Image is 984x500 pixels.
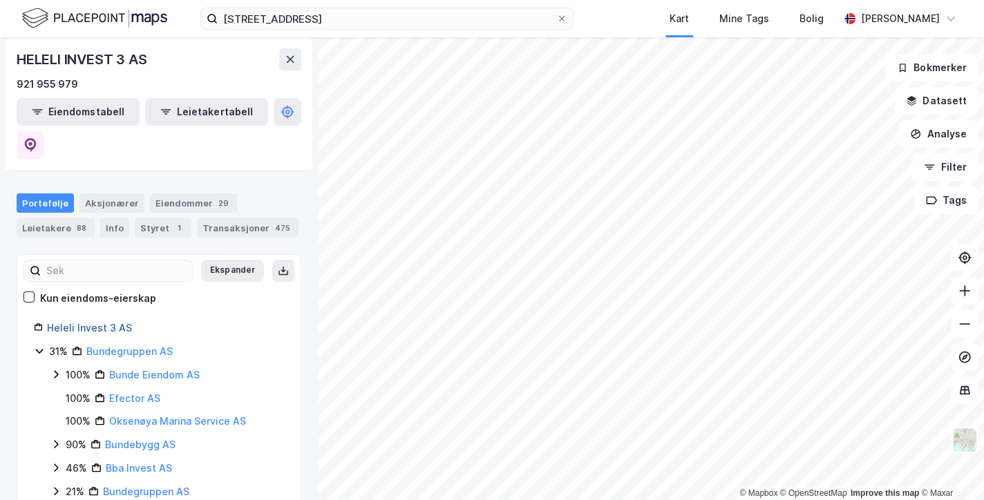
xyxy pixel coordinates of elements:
[912,153,978,181] button: Filter
[79,193,144,213] div: Aksjonærer
[109,369,200,381] a: Bunde Eiendom AS
[66,390,91,407] div: 100%
[780,488,847,498] a: OpenStreetMap
[135,218,191,238] div: Styret
[172,221,186,235] div: 1
[66,436,86,453] div: 90%
[49,343,68,360] div: 31%
[150,193,237,213] div: Eiendommer
[109,392,160,404] a: Efector AS
[17,193,74,213] div: Portefølje
[915,434,984,500] iframe: Chat Widget
[739,488,777,498] a: Mapbox
[272,221,293,235] div: 475
[41,260,192,281] input: Søk
[17,48,149,70] div: HELELI INVEST 3 AS
[100,218,129,238] div: Info
[861,10,940,27] div: [PERSON_NAME]
[47,322,132,334] a: Heleli Invest 3 AS
[66,413,91,430] div: 100%
[914,186,978,214] button: Tags
[86,345,173,357] a: Bundegruppen AS
[109,415,246,427] a: Oksenøya Marina Service AS
[106,462,172,474] a: Bba Invest AS
[216,196,231,210] div: 29
[885,54,978,81] button: Bokmerker
[218,8,556,29] input: Søk på adresse, matrikkel, gårdeiere, leietakere eller personer
[799,10,824,27] div: Bolig
[851,488,919,498] a: Improve this map
[915,434,984,500] div: Kontrollprogram for chat
[74,221,89,235] div: 88
[103,485,189,497] a: Bundegruppen AS
[105,439,176,450] a: Bundebygg AS
[145,98,268,126] button: Leietakertabell
[17,98,140,126] button: Eiendomstabell
[17,76,78,93] div: 921 955 979
[66,483,84,500] div: 21%
[898,120,978,148] button: Analyse
[66,460,87,477] div: 46%
[894,87,978,115] button: Datasett
[719,10,769,27] div: Mine Tags
[66,367,91,383] div: 100%
[17,218,95,238] div: Leietakere
[22,6,167,30] img: logo.f888ab2527a4732fd821a326f86c7f29.svg
[40,290,156,307] div: Kun eiendoms-eierskap
[201,260,264,282] button: Ekspander
[197,218,299,238] div: Transaksjoner
[670,10,689,27] div: Kart
[952,427,978,453] img: Z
